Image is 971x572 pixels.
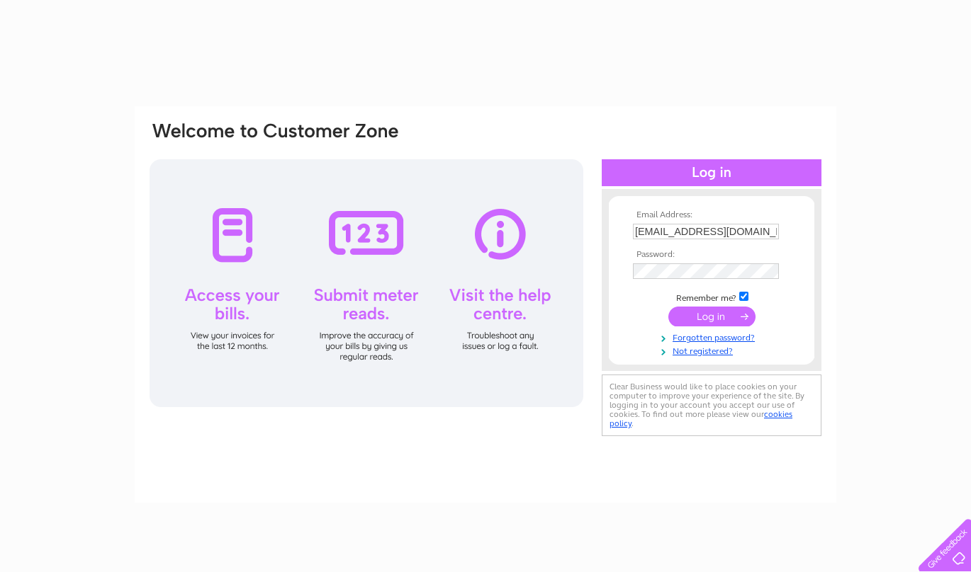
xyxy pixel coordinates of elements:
input: Submit [668,307,756,326]
div: Clear Business would like to place cookies on your computer to improve your experience of the sit... [602,374,821,436]
a: Forgotten password? [633,330,794,343]
td: Remember me? [629,290,794,304]
a: cookies policy [610,409,792,428]
a: Not registered? [633,343,794,357]
th: Password: [629,250,794,260]
th: Email Address: [629,210,794,220]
